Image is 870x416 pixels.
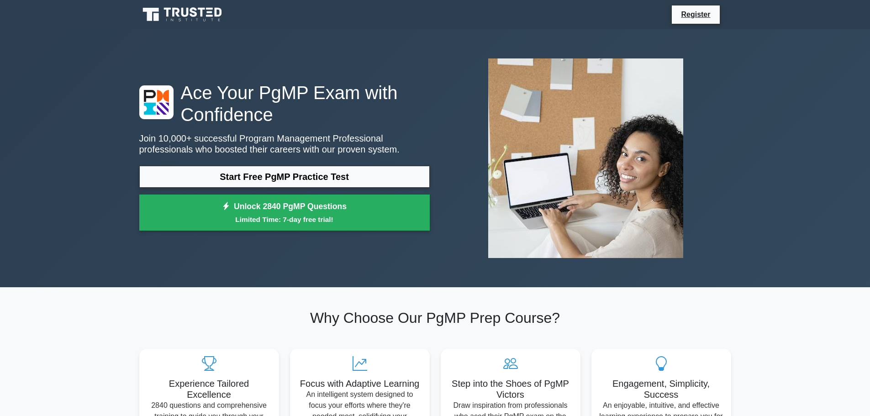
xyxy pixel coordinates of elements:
p: Join 10,000+ successful Program Management Professional professionals who boosted their careers w... [139,133,430,155]
a: Start Free PgMP Practice Test [139,166,430,188]
h2: Why Choose Our PgMP Prep Course? [139,309,731,326]
h5: Step into the Shoes of PgMP Victors [448,378,573,400]
a: Unlock 2840 PgMP QuestionsLimited Time: 7-day free trial! [139,195,430,231]
small: Limited Time: 7-day free trial! [151,214,418,225]
h5: Experience Tailored Excellence [147,378,272,400]
h5: Focus with Adaptive Learning [297,378,422,389]
h5: Engagement, Simplicity, Success [599,378,724,400]
a: Register [675,9,716,20]
h1: Ace Your PgMP Exam with Confidence [139,82,430,126]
